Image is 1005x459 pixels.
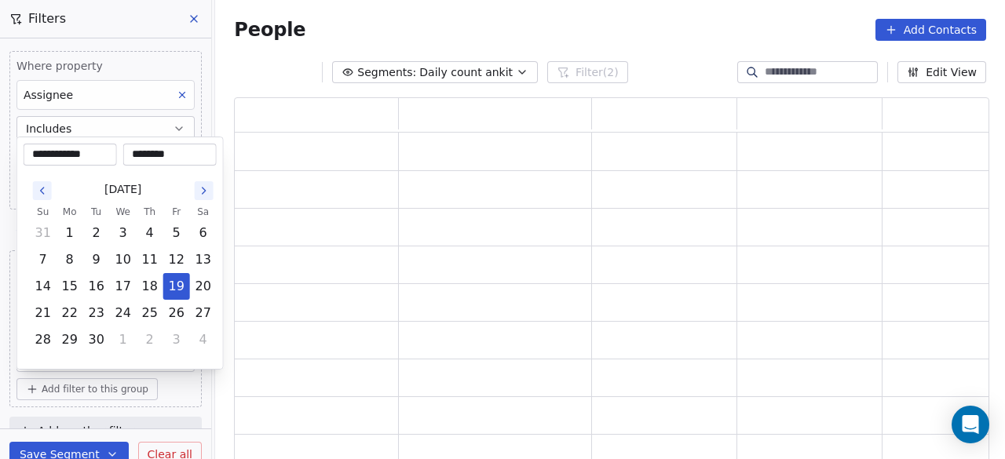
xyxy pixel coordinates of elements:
table: September 2025 [30,204,217,353]
button: Sunday, September 28th, 2025 [31,327,56,352]
button: Tuesday, September 9th, 2025 [84,247,109,272]
button: Saturday, September 13th, 2025 [191,247,216,272]
button: Thursday, October 2nd, 2025 [137,327,163,352]
button: Go to the Next Month [195,181,214,200]
span: [DATE] [104,181,141,198]
button: Saturday, September 20th, 2025 [191,274,216,299]
button: Wednesday, October 1st, 2025 [111,327,136,352]
button: Thursday, September 18th, 2025 [137,274,163,299]
button: Sunday, September 21st, 2025 [31,301,56,326]
button: Monday, September 8th, 2025 [57,247,82,272]
button: Friday, September 5th, 2025 [164,220,189,246]
button: Monday, September 1st, 2025 [57,220,82,246]
button: Wednesday, September 3rd, 2025 [111,220,136,246]
button: Friday, September 12th, 2025 [164,247,189,272]
button: Today, Friday, September 19th, 2025, selected [164,274,189,299]
button: Sunday, September 7th, 2025 [31,247,56,272]
button: Tuesday, September 23rd, 2025 [84,301,109,326]
button: Friday, October 3rd, 2025 [164,327,189,352]
button: Monday, September 22nd, 2025 [57,301,82,326]
button: Saturday, October 4th, 2025 [191,327,216,352]
button: Thursday, September 11th, 2025 [137,247,163,272]
button: Monday, September 29th, 2025 [57,327,82,352]
button: Sunday, September 14th, 2025 [31,274,56,299]
th: Thursday [137,204,163,220]
th: Friday [163,204,190,220]
button: Sunday, August 31st, 2025 [31,220,56,246]
button: Wednesday, September 24th, 2025 [111,301,136,326]
button: Thursday, September 4th, 2025 [137,220,163,246]
button: Tuesday, September 30th, 2025 [84,327,109,352]
th: Sunday [30,204,57,220]
button: Friday, September 26th, 2025 [164,301,189,326]
button: Wednesday, September 17th, 2025 [111,274,136,299]
th: Wednesday [110,204,137,220]
th: Tuesday [83,204,110,220]
button: Monday, September 15th, 2025 [57,274,82,299]
th: Monday [57,204,83,220]
button: Wednesday, September 10th, 2025 [111,247,136,272]
th: Saturday [190,204,217,220]
button: Go to the Previous Month [33,181,52,200]
button: Saturday, September 27th, 2025 [191,301,216,326]
button: Tuesday, September 2nd, 2025 [84,220,109,246]
button: Saturday, September 6th, 2025 [191,220,216,246]
button: Thursday, September 25th, 2025 [137,301,163,326]
button: Tuesday, September 16th, 2025 [84,274,109,299]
